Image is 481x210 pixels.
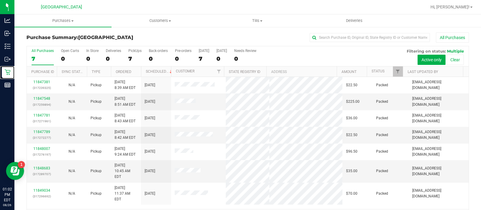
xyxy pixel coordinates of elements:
[5,69,11,75] inline-svg: Retail
[376,191,388,196] span: Packed
[346,149,357,154] span: $96.50
[69,132,75,138] button: N/A
[69,168,75,174] button: N/A
[436,32,469,43] button: All Purchases
[30,152,53,157] p: (317276197)
[346,191,357,196] span: $70.00
[26,35,174,40] h3: Purchase Summary:
[41,5,82,10] span: [GEOGRAPHIC_DATA]
[115,163,137,180] span: [DATE] 10:45 AM EDT
[306,14,403,27] a: Deliveries
[145,82,155,88] span: [DATE]
[69,133,75,137] span: Not Applicable
[61,55,79,62] div: 0
[90,191,102,196] span: Pickup
[30,135,53,141] p: (317272277)
[310,33,430,42] input: Search Purchase ID, Original ID, State Registry ID or Customer Name...
[69,115,75,121] button: N/A
[5,43,11,49] inline-svg: Inventory
[412,129,465,141] span: [EMAIL_ADDRESS][DOMAIN_NAME]
[30,171,53,177] p: (317289707)
[372,69,384,73] a: Status
[90,115,102,121] span: Pickup
[115,129,136,141] span: [DATE] 8:42 AM EDT
[30,193,53,199] p: (317296692)
[430,5,470,9] span: Hi, [PERSON_NAME]!
[376,149,388,154] span: Packed
[14,14,112,27] a: Purchases
[116,70,131,74] a: Ordered
[376,99,388,105] span: Packed
[199,55,209,62] div: 7
[3,187,12,203] p: 01:02 PM EDT
[346,99,360,105] span: $225.00
[78,35,133,40] span: [GEOGRAPHIC_DATA]
[214,66,224,77] a: Filter
[199,49,209,53] div: [DATE]
[32,55,54,62] div: 7
[412,113,465,124] span: [EMAIL_ADDRESS][DOMAIN_NAME]
[30,102,53,108] p: (317259894)
[266,66,337,77] th: Address
[128,55,142,62] div: 7
[346,132,357,138] span: $22.50
[346,168,357,174] span: $35.00
[5,56,11,62] inline-svg: Outbound
[376,82,388,88] span: Packed
[90,132,102,138] span: Pickup
[376,132,388,138] span: Packed
[145,168,155,174] span: [DATE]
[90,149,102,154] span: Pickup
[412,146,465,157] span: [EMAIL_ADDRESS][DOMAIN_NAME]
[346,82,357,88] span: $22.50
[418,55,446,65] button: Active only
[6,162,24,180] iframe: Resource center
[145,115,155,121] span: [DATE]
[216,49,227,53] div: [DATE]
[30,85,53,91] p: (317239325)
[229,70,260,74] a: State Registry ID
[149,55,168,62] div: 0
[18,161,25,168] iframe: Resource center unread badge
[69,169,75,173] span: Not Applicable
[216,55,227,62] div: 0
[90,168,102,174] span: Pickup
[146,69,173,74] a: Scheduled
[90,82,102,88] span: Pickup
[69,149,75,154] button: N/A
[412,166,465,177] span: [EMAIL_ADDRESS][DOMAIN_NAME]
[69,99,75,105] button: N/A
[33,147,50,151] a: 11848007
[338,18,371,23] span: Deliveries
[115,185,137,202] span: [DATE] 11:37 AM EDT
[69,116,75,120] span: Not Applicable
[209,14,306,27] a: Tills
[115,113,136,124] span: [DATE] 8:43 AM EDT
[115,96,136,107] span: [DATE] 8:51 AM EDT
[5,17,11,23] inline-svg: Analytics
[376,115,388,121] span: Packed
[407,49,446,53] span: Filtering on status:
[33,113,50,117] a: 11847781
[145,132,155,138] span: [DATE]
[33,188,50,193] a: 11849034
[31,70,54,74] a: Purchase ID
[115,79,136,91] span: [DATE] 8:39 AM EDT
[106,49,121,53] div: Deliveries
[30,118,53,124] p: (317271961)
[412,79,465,91] span: [EMAIL_ADDRESS][DOMAIN_NAME]
[145,99,155,105] span: [DATE]
[86,55,99,62] div: 0
[342,70,357,74] a: Amount
[149,49,168,53] div: Back-orders
[90,99,102,105] span: Pickup
[234,55,256,62] div: 0
[69,191,75,196] span: Not Applicable
[176,69,195,73] a: Customer
[69,82,75,88] button: N/A
[106,55,121,62] div: 0
[33,96,50,101] a: 11847548
[32,49,54,53] div: All Purchases
[3,203,12,207] p: 08/26
[33,80,50,84] a: 11847381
